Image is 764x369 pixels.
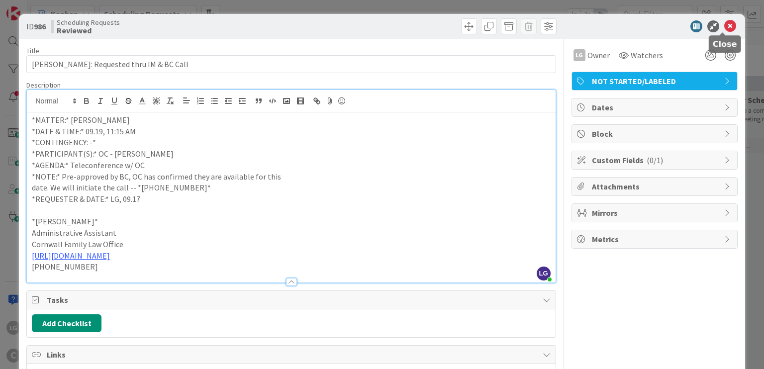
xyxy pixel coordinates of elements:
div: LG [573,49,585,61]
p: *MATTER:* [PERSON_NAME] [32,114,550,126]
span: NOT STARTED/LABELED [592,75,719,87]
span: LG [537,267,551,280]
p: [PHONE_NUMBER] [32,261,550,273]
b: Reviewed [57,26,120,34]
span: Custom Fields [592,154,719,166]
span: Tasks [47,294,537,306]
p: date. We will initiate the call -- *[PHONE_NUMBER]* [32,182,550,193]
span: Metrics [592,233,719,245]
p: *CONTINGENCY: -* [32,137,550,148]
span: Mirrors [592,207,719,219]
p: *NOTE:* Pre-approved by BC, OC has confirmed they are available for this [32,171,550,183]
h5: Close [713,39,737,49]
p: Cornwall Family Law Office [32,239,550,250]
input: type card name here... [26,55,556,73]
span: Block [592,128,719,140]
span: Dates [592,101,719,113]
span: ID [26,20,46,32]
p: *PARTICIPANT(S):* OC - [PERSON_NAME] [32,148,550,160]
span: Scheduling Requests [57,18,120,26]
b: 986 [34,21,46,31]
span: Links [47,349,537,361]
span: Description [26,81,61,90]
label: Title [26,46,39,55]
span: Attachments [592,181,719,192]
button: Add Checklist [32,314,101,332]
p: *[PERSON_NAME]* [32,216,550,227]
span: ( 0/1 ) [647,155,663,165]
p: *AGENDA:* Teleconference w/ OC [32,160,550,171]
p: *DATE & TIME:* 09.19, 11:15 AM [32,126,550,137]
p: Administrative Assistant [32,227,550,239]
p: *REQUESTER & DATE:* LG, 09.17 [32,193,550,205]
span: Watchers [631,49,663,61]
a: [URL][DOMAIN_NAME] [32,251,110,261]
span: Owner [587,49,610,61]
